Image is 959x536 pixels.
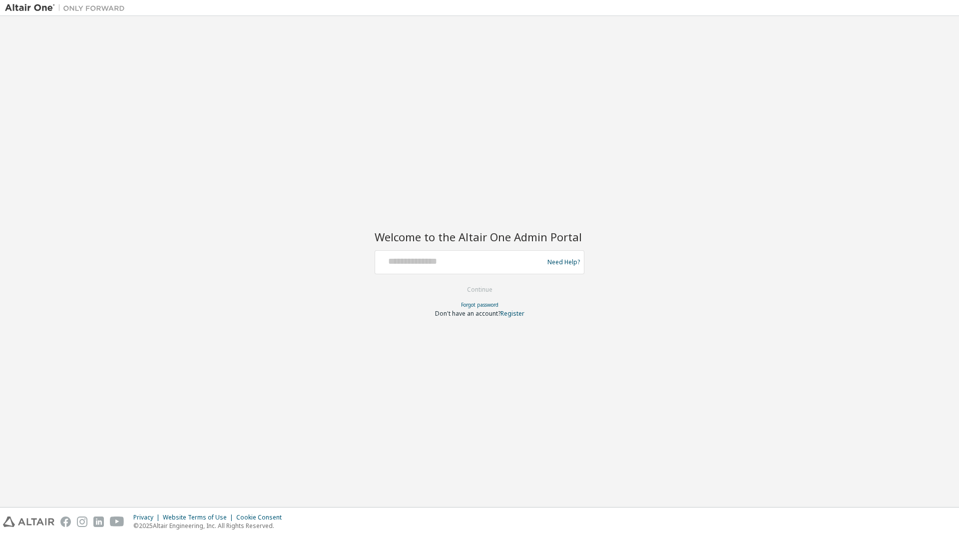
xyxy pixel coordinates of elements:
[435,309,500,318] span: Don't have an account?
[77,517,87,527] img: instagram.svg
[5,3,130,13] img: Altair One
[3,517,54,527] img: altair_logo.svg
[461,301,498,308] a: Forgot password
[236,514,288,522] div: Cookie Consent
[133,514,163,522] div: Privacy
[93,517,104,527] img: linkedin.svg
[133,522,288,530] p: © 2025 Altair Engineering, Inc. All Rights Reserved.
[110,517,124,527] img: youtube.svg
[163,514,236,522] div: Website Terms of Use
[500,309,524,318] a: Register
[375,230,584,244] h2: Welcome to the Altair One Admin Portal
[60,517,71,527] img: facebook.svg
